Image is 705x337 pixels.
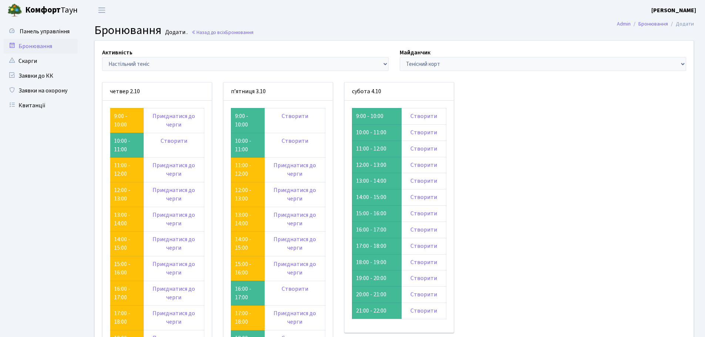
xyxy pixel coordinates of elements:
[152,285,195,301] a: Приєднатися до черги
[235,186,251,203] a: 12:00 - 13:00
[345,82,454,101] div: субота 4.10
[352,108,401,124] td: 9:00 - 10:00
[235,260,251,277] a: 15:00 - 16:00
[152,186,195,203] a: Приєднатися до черги
[114,309,130,326] a: 17:00 - 18:00
[152,112,195,129] a: Приєднатися до черги
[225,29,254,36] span: Бронювання
[152,260,195,277] a: Приєднатися до черги
[352,173,401,189] td: 13:00 - 14:00
[235,309,251,326] a: 17:00 - 18:00
[4,39,78,54] a: Бронювання
[410,274,437,282] a: Створити
[231,133,265,158] td: 10:00 - 11:00
[4,98,78,113] a: Квитанції
[410,209,437,218] a: Створити
[273,235,316,252] a: Приєднатися до черги
[410,226,437,234] a: Створити
[410,193,437,201] a: Створити
[273,309,316,326] a: Приєднатися до черги
[161,137,187,145] a: Створити
[352,303,401,319] td: 21:00 - 22:00
[352,270,401,287] td: 19:00 - 20:00
[352,222,401,238] td: 16:00 - 17:00
[114,235,130,252] a: 14:00 - 15:00
[282,137,308,145] a: Створити
[114,186,130,203] a: 12:00 - 13:00
[235,211,251,228] a: 13:00 - 14:00
[224,82,333,101] div: п’ятниця 3.10
[352,124,401,141] td: 10:00 - 11:00
[352,206,401,222] td: 15:00 - 16:00
[352,287,401,303] td: 20:00 - 21:00
[235,161,251,178] a: 11:00 - 12:00
[410,307,437,315] a: Створити
[4,83,78,98] a: Заявки на охорону
[352,254,401,270] td: 18:00 - 19:00
[273,186,316,203] a: Приєднатися до черги
[25,4,78,17] span: Таун
[410,290,437,299] a: Створити
[191,29,254,36] a: Назад до всіхБронювання
[7,3,22,18] img: logo.png
[638,20,668,28] a: Бронювання
[410,242,437,250] a: Створити
[25,4,61,16] b: Комфорт
[352,157,401,173] td: 12:00 - 13:00
[4,24,78,39] a: Панель управління
[410,128,437,137] a: Створити
[110,133,144,158] td: 10:00 - 11:00
[114,260,130,277] a: 15:00 - 16:00
[114,285,130,301] a: 16:00 - 17:00
[103,82,212,101] div: четвер 2.10
[410,145,437,153] a: Створити
[410,112,437,120] a: Створити
[93,4,111,16] button: Переключити навігацію
[617,20,631,28] a: Admin
[352,141,401,157] td: 11:00 - 12:00
[410,177,437,185] a: Створити
[20,27,70,36] span: Панель управління
[94,22,161,39] span: Бронювання
[114,211,130,228] a: 13:00 - 14:00
[282,285,308,293] a: Створити
[282,112,308,120] a: Створити
[273,211,316,228] a: Приєднатися до черги
[231,108,265,133] td: 9:00 - 10:00
[152,309,195,326] a: Приєднатися до черги
[152,161,195,178] a: Приєднатися до черги
[273,161,316,178] a: Приєднатися до черги
[152,211,195,228] a: Приєднатися до черги
[4,68,78,83] a: Заявки до КК
[352,189,401,206] td: 14:00 - 15:00
[4,54,78,68] a: Скарги
[114,112,127,129] a: 9:00 - 10:00
[410,161,437,169] a: Створити
[235,235,251,252] a: 14:00 - 15:00
[352,238,401,254] td: 17:00 - 18:00
[102,48,132,57] label: Активність
[114,161,130,178] a: 11:00 - 12:00
[400,48,430,57] label: Майданчик
[231,281,265,306] td: 16:00 - 17:00
[273,260,316,277] a: Приєднатися до черги
[410,258,437,266] a: Створити
[164,29,188,36] small: Додати .
[606,16,705,32] nav: breadcrumb
[152,235,195,252] a: Приєднатися до черги
[651,6,696,14] b: [PERSON_NAME]
[668,20,694,28] li: Додати
[651,6,696,15] a: [PERSON_NAME]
